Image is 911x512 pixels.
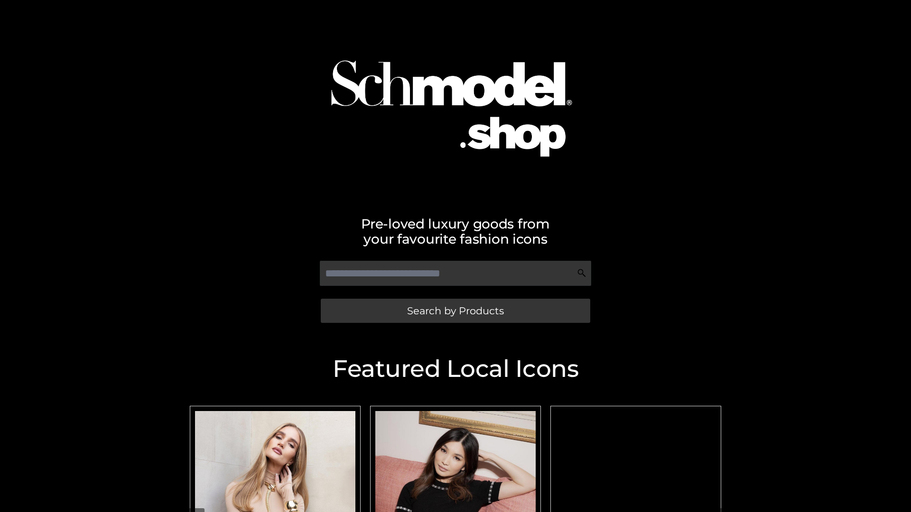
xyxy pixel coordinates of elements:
[407,306,504,316] span: Search by Products
[185,357,726,381] h2: Featured Local Icons​
[577,268,586,278] img: Search Icon
[185,216,726,247] h2: Pre-loved luxury goods from your favourite fashion icons
[321,299,590,323] a: Search by Products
